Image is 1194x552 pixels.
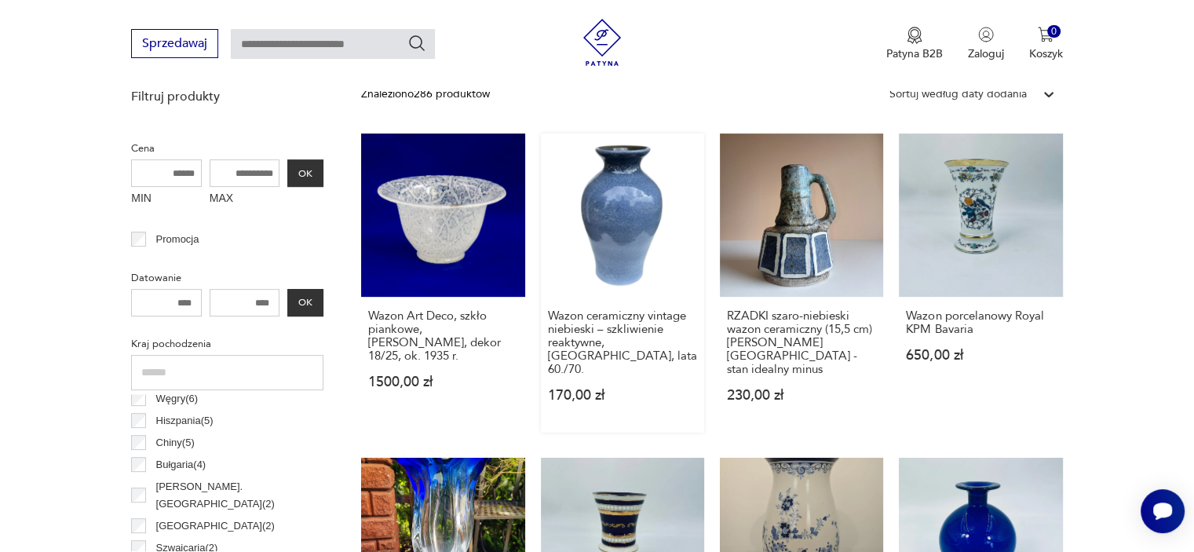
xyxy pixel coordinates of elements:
p: Cena [131,140,323,157]
p: 170,00 zł [548,389,697,402]
p: 650,00 zł [906,349,1055,362]
button: Szukaj [407,34,426,53]
a: Sprzedawaj [131,39,218,50]
button: Sprzedawaj [131,29,218,58]
button: OK [287,159,323,187]
button: 0Koszyk [1029,27,1063,61]
p: Datowanie [131,269,323,287]
label: MIN [131,187,202,212]
a: Wazon Art Deco, szkło piankowe, Johann Loetz Witwe, dekor 18/25, ok. 1935 r.Wazon Art Deco, szkło... [361,133,524,433]
img: Ikona koszyka [1038,27,1053,42]
img: Patyna - sklep z meblami i dekoracjami vintage [579,19,626,66]
h3: Wazon porcelanowy Royal KPM Bavaria [906,309,1055,336]
p: Zaloguj [968,46,1004,61]
iframe: Smartsupp widget button [1141,489,1185,533]
p: 1500,00 zł [368,375,517,389]
img: Ikonka użytkownika [978,27,994,42]
p: [PERSON_NAME]. [GEOGRAPHIC_DATA] ( 2 ) [156,478,324,513]
p: Koszyk [1029,46,1063,61]
img: Ikona medalu [907,27,922,44]
label: MAX [210,187,280,212]
p: [GEOGRAPHIC_DATA] ( 2 ) [156,517,275,535]
a: Wazon porcelanowy Royal KPM BavariaWazon porcelanowy Royal KPM Bavaria650,00 zł [899,133,1062,433]
button: OK [287,289,323,316]
p: Filtruj produkty [131,88,323,105]
h3: Wazon Art Deco, szkło piankowe, [PERSON_NAME], dekor 18/25, ok. 1935 r. [368,309,517,363]
div: Znaleziono 286 produktów [361,86,490,103]
a: Ikona medaluPatyna B2B [886,27,943,61]
p: Patyna B2B [886,46,943,61]
button: Patyna B2B [886,27,943,61]
button: Zaloguj [968,27,1004,61]
p: Węgry ( 6 ) [156,390,198,408]
a: RZADKI szaro-niebieski wazon ceramiczny (15,5 cm) August Heissner Germany - stan idealny minusRZA... [720,133,883,433]
a: Wazon ceramiczny vintage niebieski – szkliwienie reaktywne, Niemcy, lata 60./70.Wazon ceramiczny ... [541,133,704,433]
div: 0 [1047,25,1061,38]
p: Kraj pochodzenia [131,335,323,353]
p: Promocja [156,231,199,248]
div: Sortuj według daty dodania [889,86,1027,103]
p: Bułgaria ( 4 ) [156,456,206,473]
h3: Wazon ceramiczny vintage niebieski – szkliwienie reaktywne, [GEOGRAPHIC_DATA], lata 60./70. [548,309,697,376]
p: Hiszpania ( 5 ) [156,412,214,430]
h3: RZADKI szaro-niebieski wazon ceramiczny (15,5 cm) [PERSON_NAME] [GEOGRAPHIC_DATA] - stan idealny ... [727,309,876,376]
p: 230,00 zł [727,389,876,402]
p: Chiny ( 5 ) [156,434,195,451]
